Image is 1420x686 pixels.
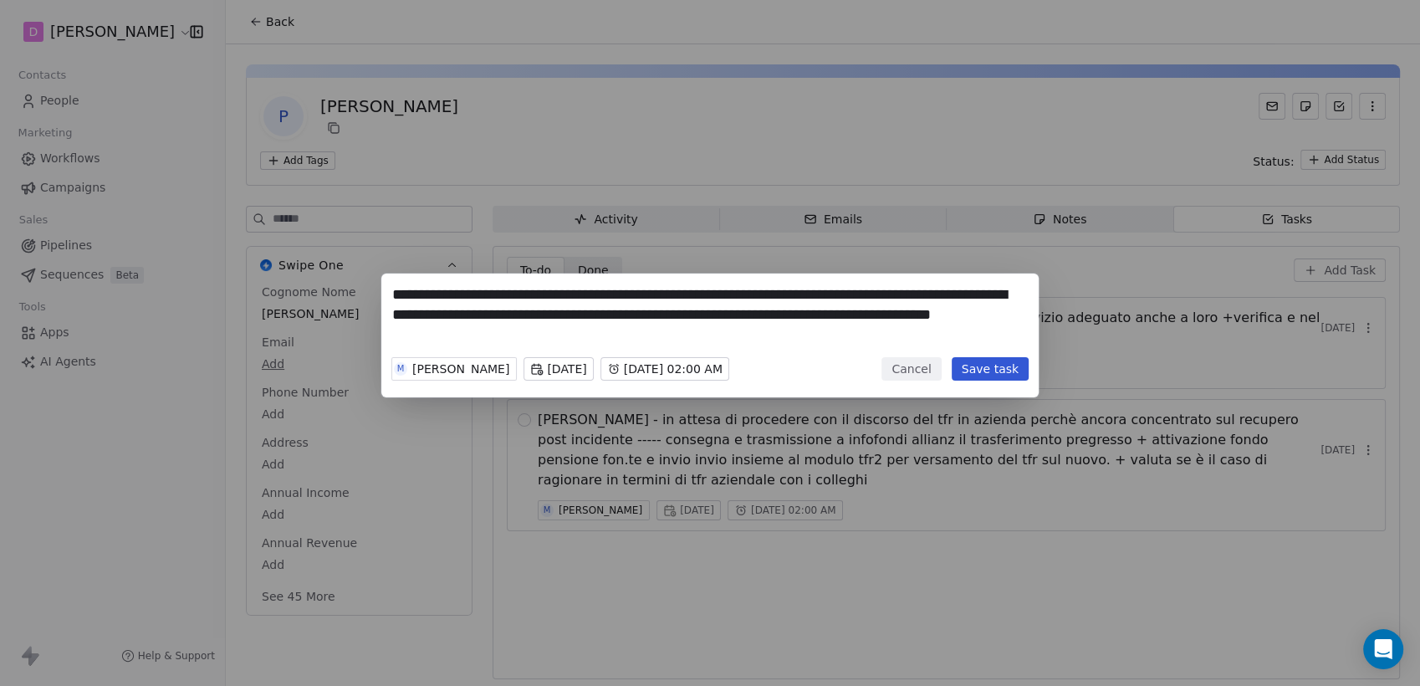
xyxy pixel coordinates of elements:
[412,363,509,375] div: [PERSON_NAME]
[547,361,586,377] span: [DATE]
[600,357,729,381] button: [DATE] 02:00 AM
[397,362,405,376] div: M
[881,357,941,381] button: Cancel
[952,357,1029,381] button: Save task
[624,361,723,377] span: [DATE] 02:00 AM
[524,357,593,381] button: [DATE]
